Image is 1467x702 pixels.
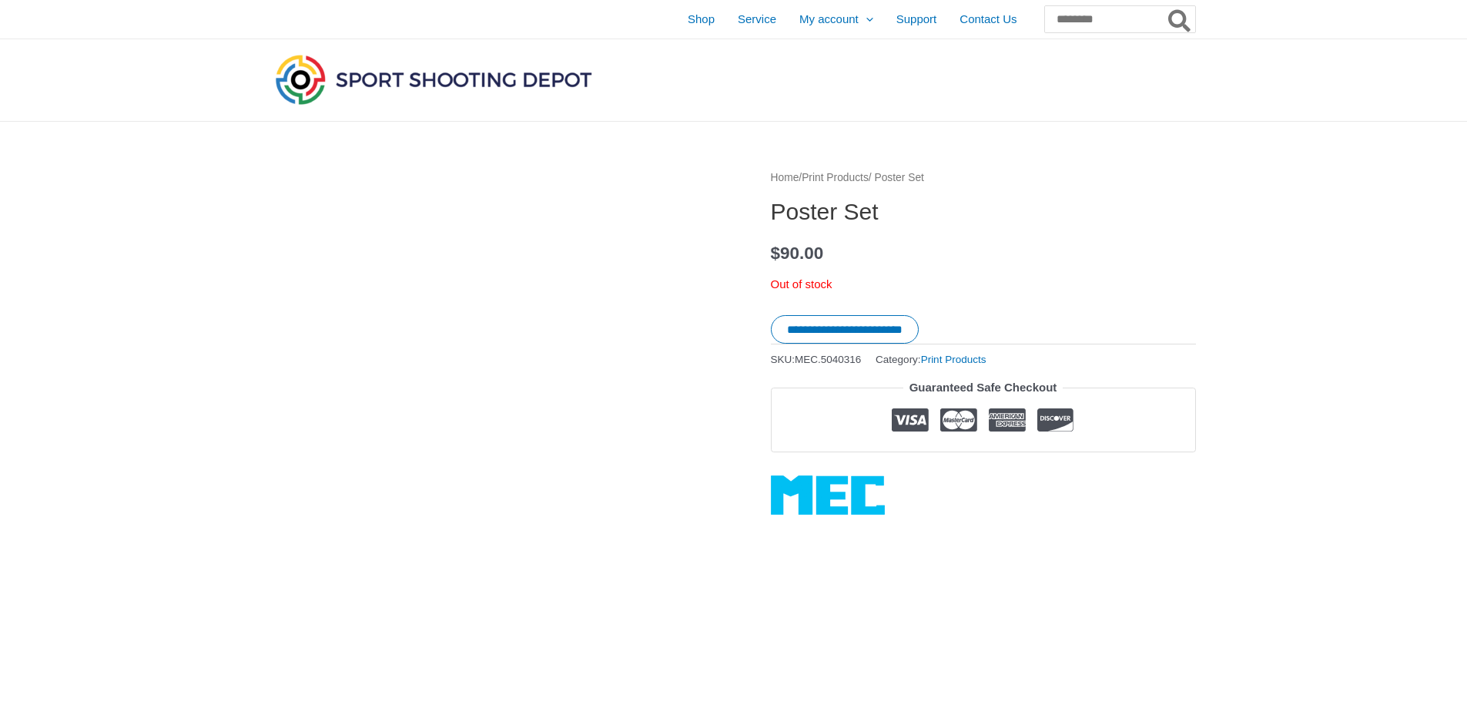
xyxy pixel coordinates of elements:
[771,198,1196,226] h1: Poster Set
[903,377,1063,398] legend: Guaranteed Safe Checkout
[795,354,861,365] span: MEC.5040316
[771,244,781,263] span: $
[771,168,1196,188] nav: Breadcrumb
[771,475,885,515] a: MEC
[771,350,862,369] span: SKU:
[272,51,595,108] img: Sport Shooting Depot
[921,354,986,365] a: Print Products
[771,274,1196,295] p: Out of stock
[802,172,869,183] a: Print Products
[1165,6,1195,32] button: Search
[771,244,824,263] bdi: 90.00
[876,350,986,369] span: Category:
[771,172,799,183] a: Home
